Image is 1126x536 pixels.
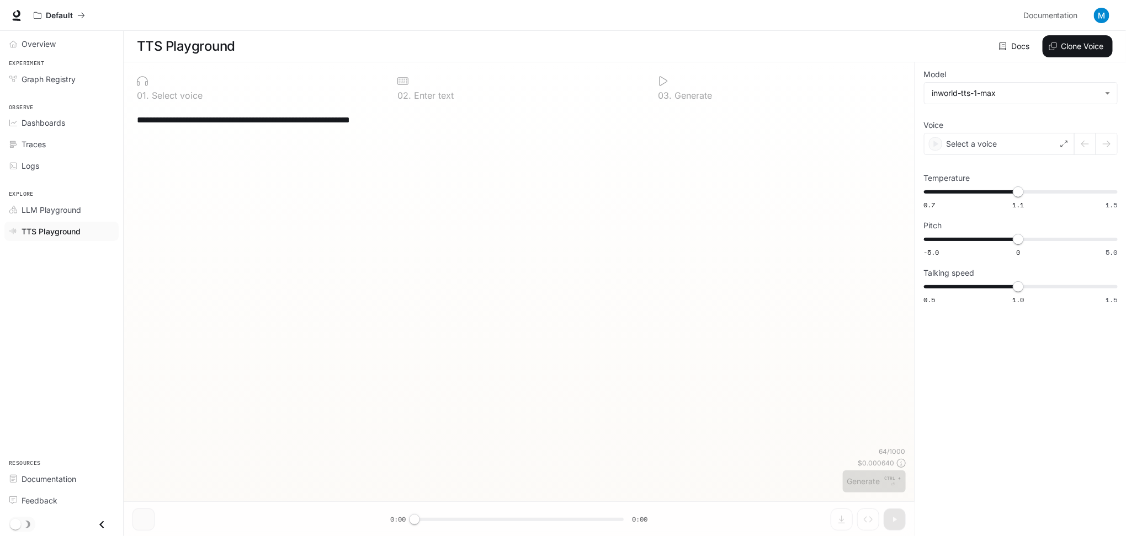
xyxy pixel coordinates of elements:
div: inworld-tts-1-max [932,88,1100,99]
button: Clone Voice [1043,35,1113,57]
span: Logs [22,160,39,171]
span: Dashboards [22,117,65,128]
p: Temperature [924,174,970,182]
p: Default [46,11,73,20]
p: 0 2 . [397,91,411,100]
p: 0 1 . [137,91,149,100]
span: 1.5 [1106,200,1118,210]
span: LLM Playground [22,204,81,216]
span: Documentation [1023,9,1078,23]
span: Documentation [22,473,76,485]
span: TTS Playground [22,226,81,237]
span: Graph Registry [22,73,76,85]
p: Select voice [149,91,203,100]
span: Overview [22,38,56,50]
p: Talking speed [924,269,975,277]
a: LLM Playground [4,200,119,219]
a: Dashboards [4,113,119,132]
img: User avatar [1094,8,1109,23]
a: Graph Registry [4,69,119,89]
p: 64 / 1000 [879,447,906,456]
span: Dark mode toggle [10,518,21,530]
span: Feedback [22,495,57,506]
span: 0.5 [924,295,936,304]
span: 1.5 [1106,295,1118,304]
button: Close drawer [89,513,114,536]
span: 1.1 [1013,200,1024,210]
a: Feedback [4,491,119,510]
p: $ 0.000640 [858,458,895,468]
a: Docs [997,35,1034,57]
p: Select a voice [947,138,997,149]
span: 0 [1017,248,1021,257]
a: Traces [4,135,119,154]
span: 1.0 [1013,295,1024,304]
p: Voice [924,121,944,129]
p: Model [924,71,947,78]
a: Logs [4,156,119,175]
span: 0.7 [924,200,936,210]
span: 5.0 [1106,248,1118,257]
a: Documentation [4,469,119,489]
button: User avatar [1091,4,1113,26]
button: All workspaces [29,4,90,26]
span: Traces [22,138,46,150]
p: Generate [672,91,712,100]
span: -5.0 [924,248,939,257]
p: Enter text [411,91,454,100]
a: Documentation [1019,4,1086,26]
div: inworld-tts-1-max [925,83,1117,104]
p: Pitch [924,222,942,229]
p: 0 3 . [658,91,672,100]
h1: TTS Playground [137,35,235,57]
a: Overview [4,34,119,53]
a: TTS Playground [4,222,119,241]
